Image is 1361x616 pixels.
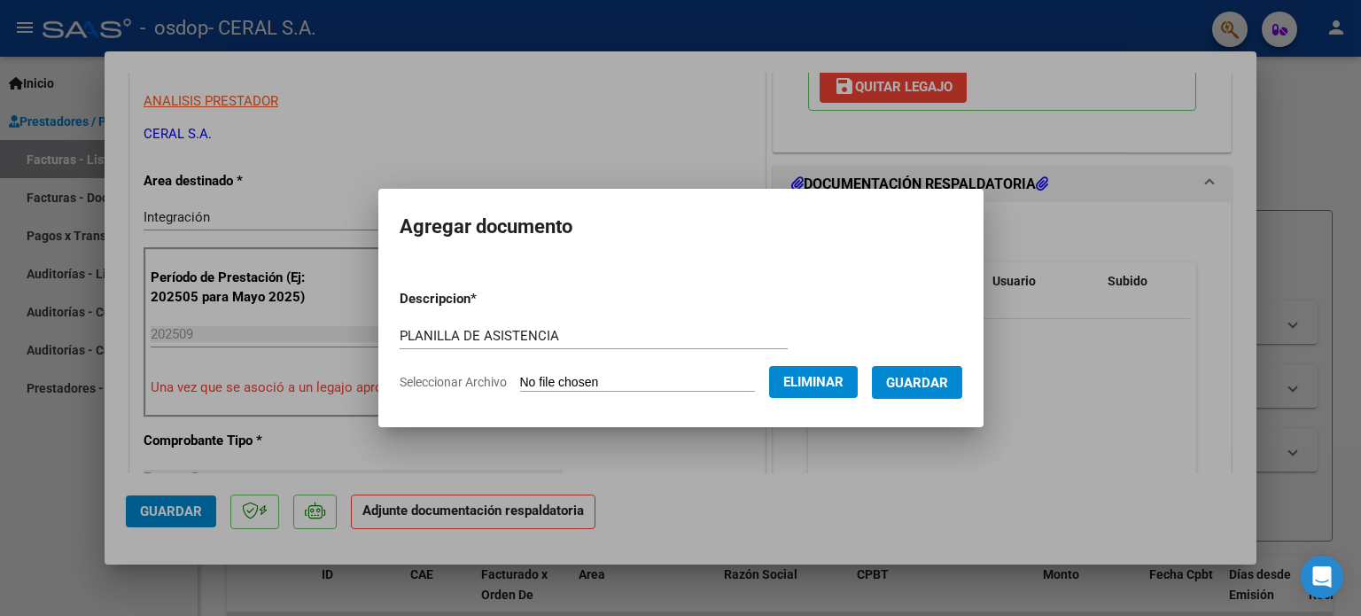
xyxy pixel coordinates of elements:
span: Seleccionar Archivo [400,375,507,389]
button: Eliminar [769,366,858,398]
span: Guardar [886,375,948,391]
button: Guardar [872,366,962,399]
span: Eliminar [783,374,844,390]
p: Descripcion [400,289,569,309]
div: Open Intercom Messenger [1301,556,1343,598]
h2: Agregar documento [400,210,962,244]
